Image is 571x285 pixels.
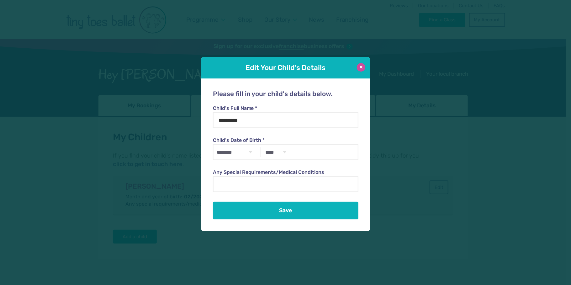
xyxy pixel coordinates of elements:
h2: Please fill in your child's details below. [213,90,358,98]
label: Child's Full Name * [213,105,358,112]
button: Save [213,202,358,219]
label: Any Special Requirements/Medical Conditions [213,169,358,176]
label: Child's Date of Birth * [213,137,358,144]
h1: Edit Your Child's Details [219,63,353,73]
